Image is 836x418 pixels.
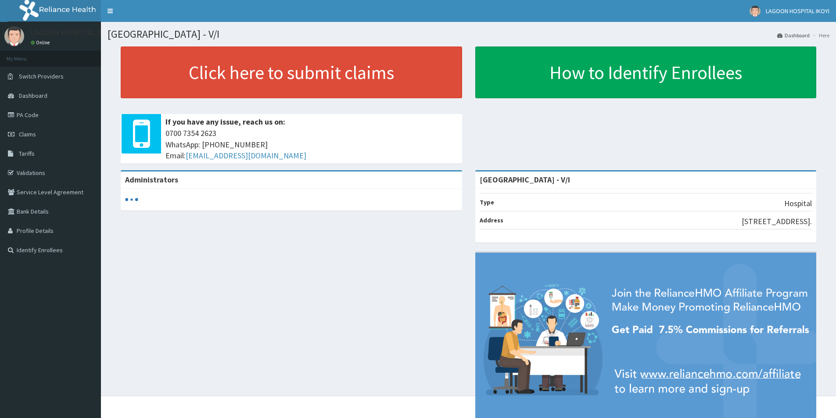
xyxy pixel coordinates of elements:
a: Click here to submit claims [121,46,462,98]
a: Online [31,39,52,46]
p: Hospital [784,198,812,209]
span: Dashboard [19,92,47,100]
img: User Image [750,6,761,17]
svg: audio-loading [125,193,138,206]
span: 0700 7354 2623 WhatsApp: [PHONE_NUMBER] Email: [165,128,458,161]
h1: [GEOGRAPHIC_DATA] - V/I [108,29,829,40]
a: [EMAIL_ADDRESS][DOMAIN_NAME] [186,150,306,161]
li: Here [811,32,829,39]
span: LAGOON HOSPITAL IKOYI [766,7,829,15]
a: Dashboard [777,32,810,39]
b: If you have any issue, reach us on: [165,117,285,127]
b: Administrators [125,175,178,185]
strong: [GEOGRAPHIC_DATA] - V/I [480,175,570,185]
span: Tariffs [19,150,35,157]
p: LAGOON HOSPITAL IKOYI [31,29,115,36]
b: Type [480,198,494,206]
p: [STREET_ADDRESS]. [742,216,812,227]
span: Switch Providers [19,72,64,80]
b: Address [480,216,503,224]
img: User Image [4,26,24,46]
span: Claims [19,130,36,138]
a: How to Identify Enrollees [475,46,817,98]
